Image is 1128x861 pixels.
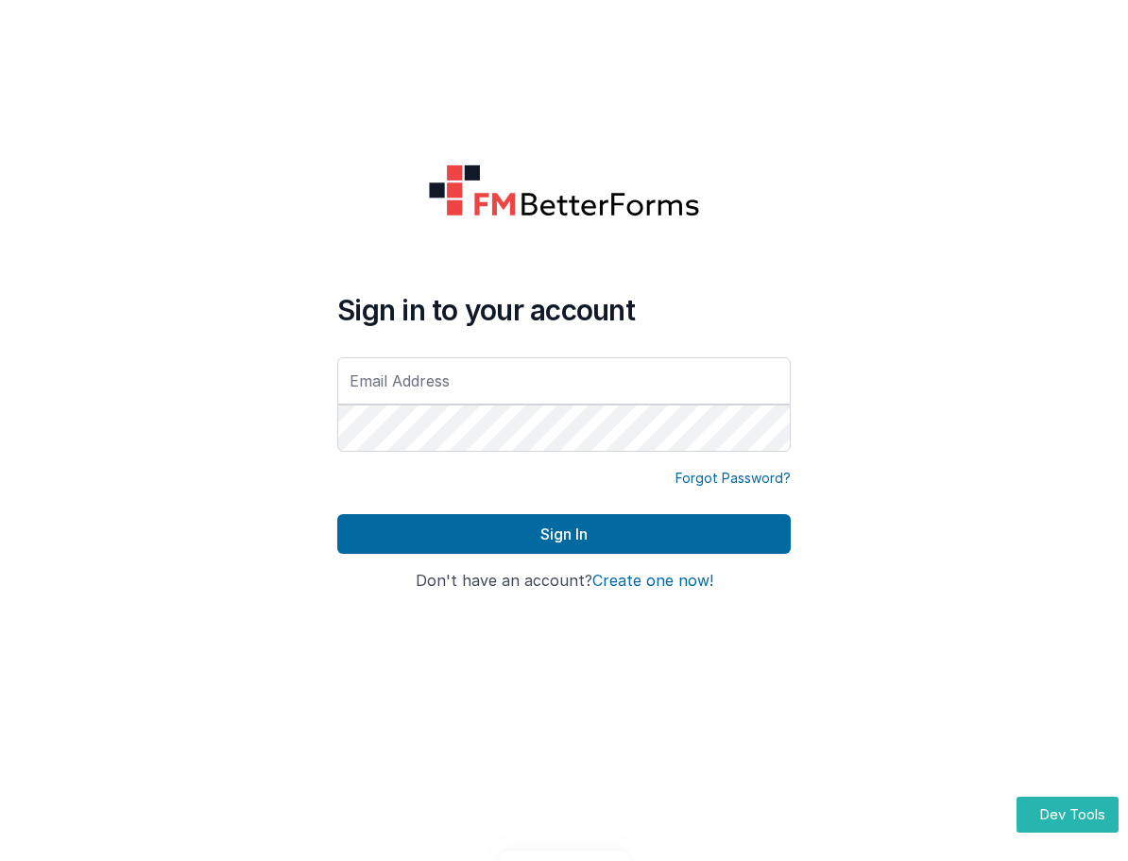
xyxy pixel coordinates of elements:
[337,569,791,592] h4: Don't have an account?
[592,569,713,592] button: Create one now!
[337,357,791,405] input: Email Address
[337,293,791,327] h4: Sign in to your account
[1017,797,1119,834] button: Dev Tools
[675,469,791,488] a: Forgot Password?
[337,514,791,554] button: Sign In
